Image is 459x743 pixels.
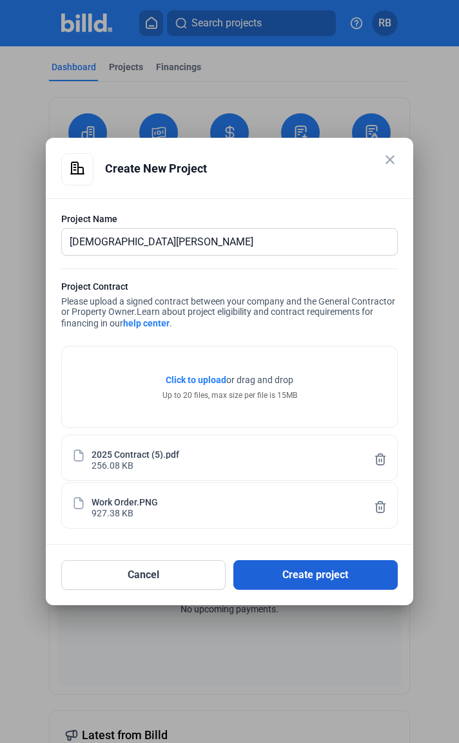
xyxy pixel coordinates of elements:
[166,375,226,385] span: Click to upload
[92,496,158,507] div: Work Order.PNG
[61,280,398,296] div: Project Contract
[233,560,398,590] button: Create project
[61,306,373,328] span: Learn about project eligibility and contract requirements for financing in our .
[92,507,133,518] div: 927.38 KB
[61,212,398,225] div: Project Name
[61,280,398,333] div: Please upload a signed contract between your company and the General Contractor or Property Owner.
[61,560,226,590] button: Cancel
[123,318,170,328] a: help center
[226,373,293,386] span: or drag and drop
[382,152,398,167] mat-icon: close
[105,153,398,184] div: Create New Project
[162,390,297,401] div: Up to 20 files, max size per file is 15MB
[92,459,133,470] div: 256.08 KB
[92,448,179,459] div: 2025 Contract (5).pdf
